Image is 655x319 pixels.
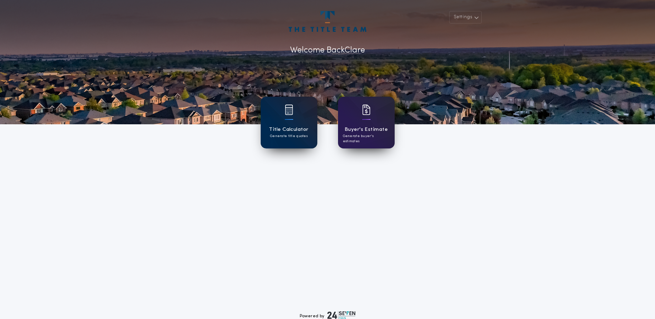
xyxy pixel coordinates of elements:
[269,126,308,134] h1: Title Calculator
[289,11,366,32] img: account-logo
[290,44,365,57] p: Welcome Back Clare
[261,97,317,148] a: card iconTitle CalculatorGenerate title quotes
[345,126,388,134] h1: Buyer's Estimate
[285,105,293,115] img: card icon
[362,105,370,115] img: card icon
[338,97,395,148] a: card iconBuyer's EstimateGenerate buyer's estimates
[449,11,482,23] button: Settings
[270,134,308,139] p: Generate title quotes
[343,134,390,144] p: Generate buyer's estimates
